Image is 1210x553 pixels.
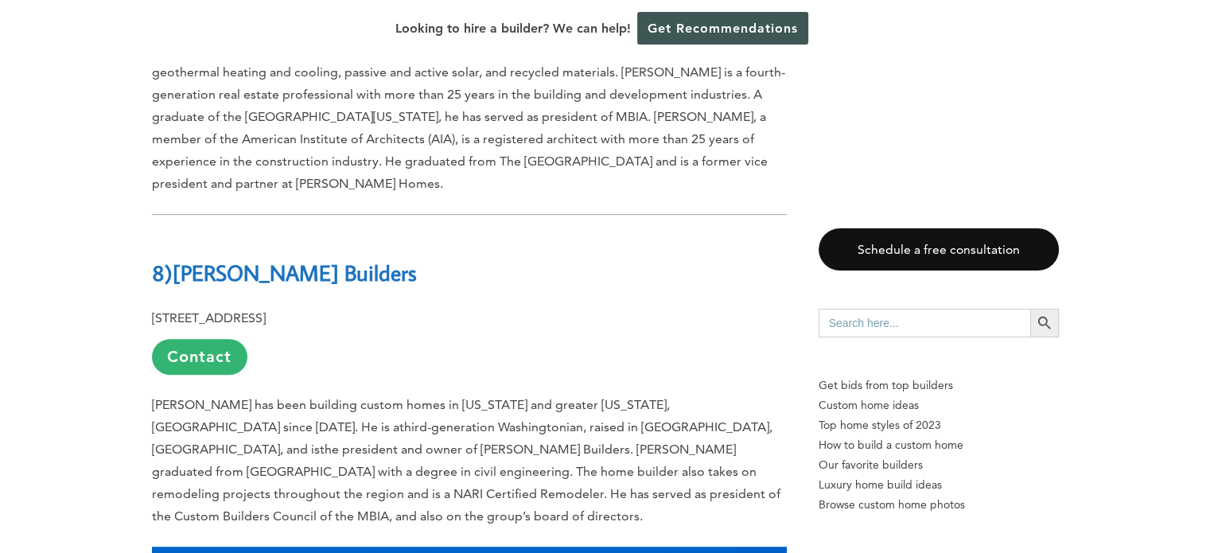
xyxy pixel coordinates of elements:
a: Contact [152,339,247,375]
b: [STREET_ADDRESS] [152,310,266,325]
svg: Search [1036,314,1053,332]
a: Our favorite builders [819,455,1059,475]
a: Custom home ideas [819,395,1059,415]
a: Luxury home build ideas [819,475,1059,495]
a: Top home styles of 2023 [819,415,1059,435]
span: third-generation Washingtonian, raised in [GEOGRAPHIC_DATA], [GEOGRAPHIC_DATA], and is [152,419,772,457]
span: The residential contractor offers many green-building and sustainable options, including foam ins... [152,42,785,191]
b: [PERSON_NAME] Builders [173,259,417,286]
a: Get Recommendations [637,12,808,45]
b: 8) [152,259,173,286]
p: Get bids from top builders [819,376,1059,395]
input: Search here... [819,309,1030,337]
a: Schedule a free consultation [819,228,1059,271]
a: How to build a custom home [819,435,1059,455]
span: [PERSON_NAME] has been building custom homes in [US_STATE] and greater [US_STATE], [GEOGRAPHIC_DA... [152,397,670,434]
a: Browse custom home photos [819,495,1059,515]
span: . [PERSON_NAME] graduated from [GEOGRAPHIC_DATA] with a degree in civil engineering. The home bui... [152,442,780,524]
span: the president and owner of [PERSON_NAME] Builders [320,442,630,457]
